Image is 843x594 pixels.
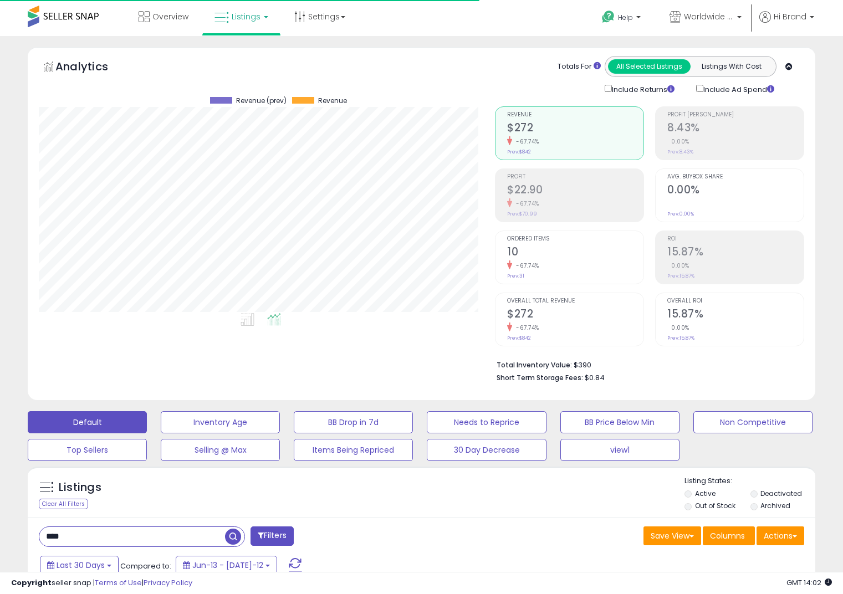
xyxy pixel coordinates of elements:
[152,11,188,22] span: Overview
[120,561,171,571] span: Compared to:
[760,489,802,498] label: Deactivated
[507,308,643,322] h2: $272
[684,11,734,22] span: Worldwide Nutrition
[11,577,52,588] strong: Copyright
[507,298,643,304] span: Overall Total Revenue
[176,556,277,575] button: Jun-13 - [DATE]-12
[684,476,815,487] p: Listing States:
[695,489,716,498] label: Active
[693,411,813,433] button: Non Competitive
[507,112,643,118] span: Revenue
[95,577,142,588] a: Terms of Use
[427,411,546,433] button: Needs to Reprice
[667,121,804,136] h2: 8.43%
[759,11,814,36] a: Hi Brand
[667,298,804,304] span: Overall ROI
[618,13,633,22] span: Help
[560,439,679,461] button: view1
[55,59,130,77] h5: Analytics
[667,183,804,198] h2: 0.00%
[760,501,790,510] label: Archived
[40,556,119,575] button: Last 30 Days
[667,174,804,180] span: Avg. Buybox Share
[497,360,572,370] b: Total Inventory Value:
[294,439,413,461] button: Items Being Repriced
[774,11,806,22] span: Hi Brand
[667,308,804,322] h2: 15.87%
[688,83,792,95] div: Include Ad Spend
[57,560,105,571] span: Last 30 Days
[585,372,605,383] span: $0.84
[507,211,537,217] small: Prev: $70.99
[695,501,735,510] label: Out of Stock
[318,97,347,105] span: Revenue
[667,137,689,146] small: 0.00%
[192,560,263,571] span: Jun-13 - [DATE]-12
[667,236,804,242] span: ROI
[507,335,531,341] small: Prev: $842
[507,245,643,260] h2: 10
[28,439,147,461] button: Top Sellers
[710,530,745,541] span: Columns
[507,236,643,242] span: Ordered Items
[144,577,192,588] a: Privacy Policy
[786,577,832,588] span: 2025-08-12 14:02 GMT
[512,199,539,208] small: -67.74%
[558,62,601,72] div: Totals For
[601,10,615,24] i: Get Help
[507,174,643,180] span: Profit
[667,335,694,341] small: Prev: 15.87%
[507,121,643,136] h2: $272
[251,526,294,546] button: Filters
[667,148,693,155] small: Prev: 8.43%
[512,262,539,270] small: -67.74%
[643,526,701,545] button: Save View
[497,357,796,371] li: $390
[667,211,694,217] small: Prev: 0.00%
[427,439,546,461] button: 30 Day Decrease
[667,262,689,270] small: 0.00%
[59,480,101,495] h5: Listings
[690,59,773,74] button: Listings With Cost
[667,273,694,279] small: Prev: 15.87%
[667,245,804,260] h2: 15.87%
[161,439,280,461] button: Selling @ Max
[512,324,539,332] small: -67.74%
[507,148,531,155] small: Prev: $842
[161,411,280,433] button: Inventory Age
[39,499,88,509] div: Clear All Filters
[28,411,147,433] button: Default
[560,411,679,433] button: BB Price Below Min
[596,83,688,95] div: Include Returns
[507,273,524,279] small: Prev: 31
[236,97,287,105] span: Revenue (prev)
[507,183,643,198] h2: $22.90
[757,526,804,545] button: Actions
[497,373,583,382] b: Short Term Storage Fees:
[232,11,260,22] span: Listings
[667,324,689,332] small: 0.00%
[593,2,652,36] a: Help
[667,112,804,118] span: Profit [PERSON_NAME]
[703,526,755,545] button: Columns
[11,578,192,588] div: seller snap | |
[608,59,691,74] button: All Selected Listings
[512,137,539,146] small: -67.74%
[294,411,413,433] button: BB Drop in 7d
